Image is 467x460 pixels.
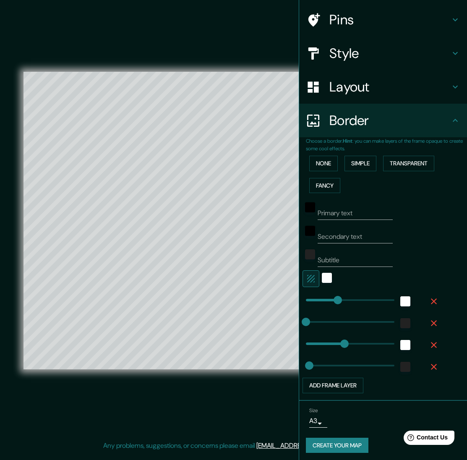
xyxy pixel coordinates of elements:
[305,249,315,259] button: color-222222
[309,178,340,193] button: Fancy
[299,37,467,70] div: Style
[299,3,467,37] div: Pins
[306,137,467,152] p: Choose a border. : you can make layers of the frame opaque to create some cool effects.
[344,156,376,171] button: Simple
[329,11,450,28] h4: Pins
[400,296,410,306] button: white
[303,378,363,393] button: Add frame layer
[309,156,338,171] button: None
[400,318,410,328] button: color-222222
[392,427,458,451] iframe: Help widget launcher
[400,362,410,372] button: color-222222
[309,414,327,428] div: A3
[306,438,368,453] button: Create your map
[400,340,410,350] button: white
[329,112,450,129] h4: Border
[329,78,450,95] h4: Layout
[103,441,361,451] p: Any problems, suggestions, or concerns please email .
[322,273,332,283] button: white
[329,45,450,62] h4: Style
[383,156,434,171] button: Transparent
[343,138,352,144] b: Hint
[305,226,315,236] button: black
[256,441,360,450] a: [EMAIL_ADDRESS][DOMAIN_NAME]
[305,202,315,212] button: black
[299,104,467,137] div: Border
[299,70,467,104] div: Layout
[309,407,318,414] label: Size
